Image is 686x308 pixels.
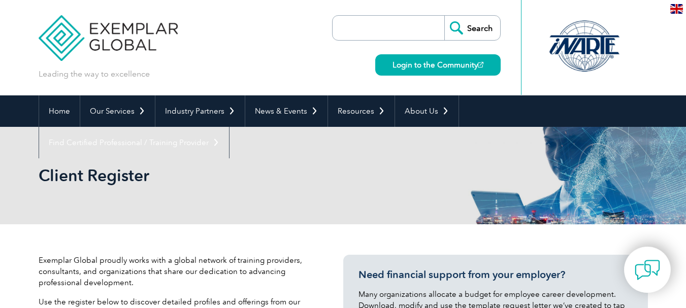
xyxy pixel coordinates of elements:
a: Our Services [80,95,155,127]
a: Find Certified Professional / Training Provider [39,127,229,158]
a: News & Events [245,95,328,127]
p: Leading the way to excellence [39,69,150,80]
img: open_square.png [478,62,483,67]
img: en [670,4,683,14]
a: Home [39,95,80,127]
h3: Need financial support from your employer? [358,268,633,281]
h2: Client Register [39,167,465,184]
p: Exemplar Global proudly works with a global network of training providers, consultants, and organ... [39,255,313,288]
input: Search [444,16,500,40]
a: Login to the Community [375,54,501,76]
img: contact-chat.png [635,257,660,283]
a: About Us [395,95,459,127]
a: Industry Partners [155,95,245,127]
a: Resources [328,95,395,127]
